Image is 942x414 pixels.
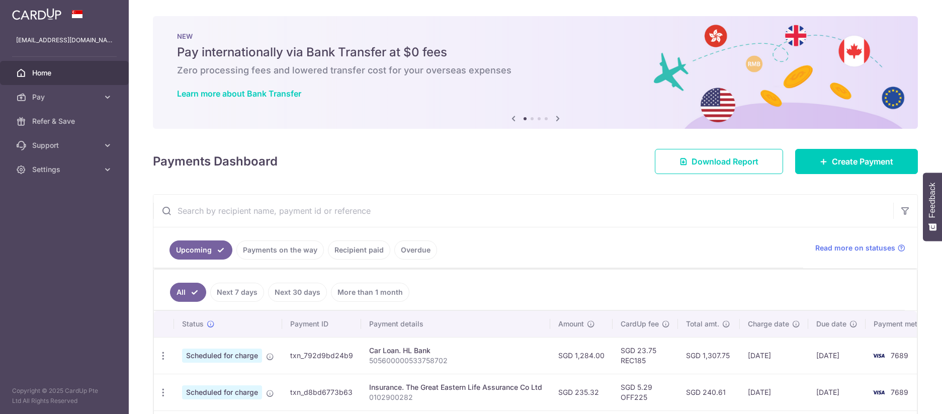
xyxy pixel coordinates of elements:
a: Payments on the way [236,240,324,260]
td: SGD 23.75 REC185 [613,337,678,374]
td: txn_d8bd6773b63 [282,374,361,410]
td: [DATE] [808,337,866,374]
span: Refer & Save [32,116,99,126]
span: 7689 [891,351,908,360]
td: SGD 5.29 OFF225 [613,374,678,410]
th: Payment details [361,311,550,337]
td: SGD 235.32 [550,374,613,410]
th: Payment ID [282,311,361,337]
span: Amount [558,319,584,329]
td: [DATE] [740,374,808,410]
img: Bank Card [869,350,889,362]
p: [EMAIL_ADDRESS][DOMAIN_NAME] [16,35,113,45]
span: Feedback [928,183,937,218]
span: Pay [32,92,99,102]
a: All [170,283,206,302]
button: Feedback - Show survey [923,173,942,241]
span: Scheduled for charge [182,385,262,399]
input: Search by recipient name, payment id or reference [153,195,893,227]
th: Payment method [866,311,942,337]
td: [DATE] [808,374,866,410]
div: Car Loan. HL Bank [369,346,542,356]
p: 505600000533758702 [369,356,542,366]
h5: Pay internationally via Bank Transfer at $0 fees [177,44,894,60]
span: Download Report [692,155,758,168]
div: Insurance. The Great Eastern Life Assurance Co Ltd [369,382,542,392]
span: Charge date [748,319,789,329]
a: More than 1 month [331,283,409,302]
a: Create Payment [795,149,918,174]
iframe: Opens a widget where you can find more information [877,384,932,409]
td: txn_792d9bd24b9 [282,337,361,374]
span: Scheduled for charge [182,349,262,363]
img: Bank Card [869,386,889,398]
a: Upcoming [169,240,232,260]
td: SGD 240.61 [678,374,740,410]
a: Next 30 days [268,283,327,302]
a: Recipient paid [328,240,390,260]
p: NEW [177,32,894,40]
td: SGD 1,307.75 [678,337,740,374]
h4: Payments Dashboard [153,152,278,171]
p: 0102900282 [369,392,542,402]
a: Download Report [655,149,783,174]
span: Total amt. [686,319,719,329]
span: Status [182,319,204,329]
span: Read more on statuses [815,243,895,253]
span: Due date [816,319,846,329]
a: Read more on statuses [815,243,905,253]
span: Create Payment [832,155,893,168]
span: Support [32,140,99,150]
a: Next 7 days [210,283,264,302]
span: Home [32,68,99,78]
span: CardUp fee [621,319,659,329]
td: [DATE] [740,337,808,374]
td: SGD 1,284.00 [550,337,613,374]
span: Settings [32,164,99,175]
img: Bank transfer banner [153,16,918,129]
a: Learn more about Bank Transfer [177,89,301,99]
h6: Zero processing fees and lowered transfer cost for your overseas expenses [177,64,894,76]
a: Overdue [394,240,437,260]
img: CardUp [12,8,61,20]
